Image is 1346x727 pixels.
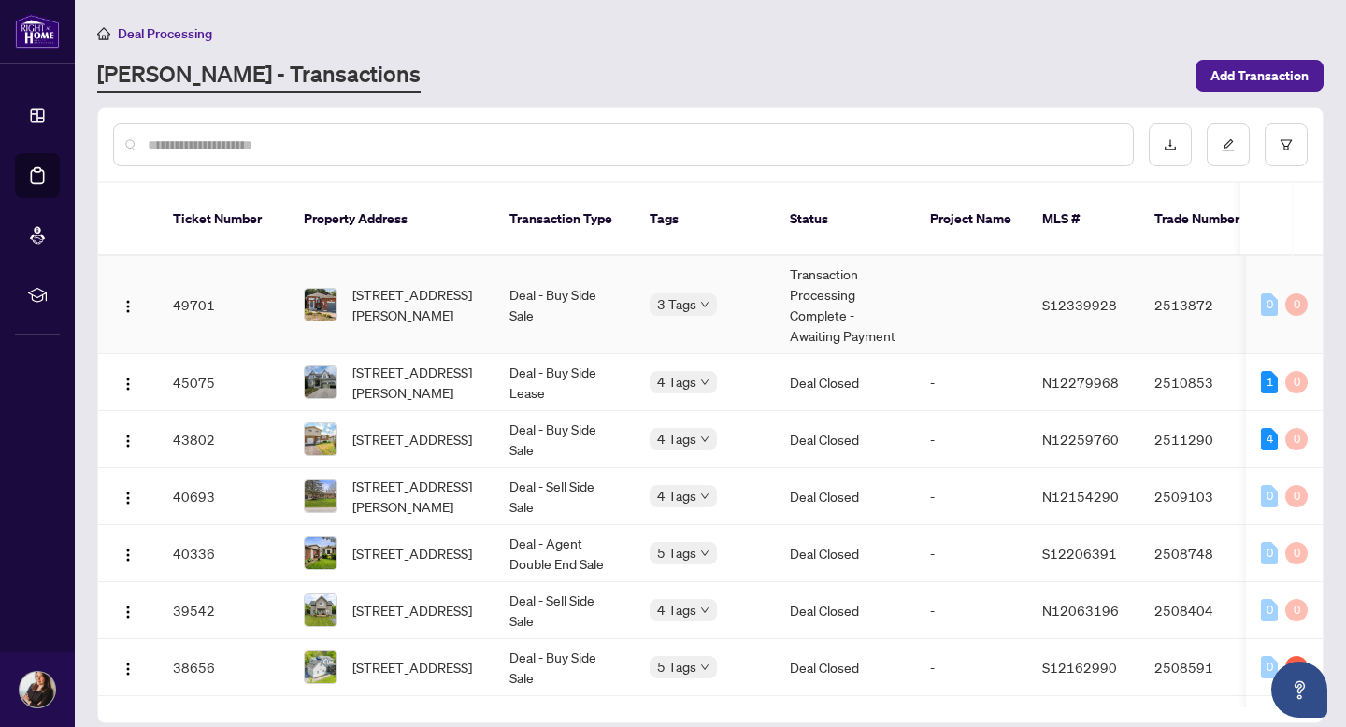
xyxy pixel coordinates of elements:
[352,429,472,449] span: [STREET_ADDRESS]
[1285,293,1308,316] div: 0
[1261,293,1278,316] div: 0
[1285,599,1308,621] div: 0
[1042,488,1119,505] span: N12154290
[113,424,143,454] button: Logo
[158,354,289,411] td: 45075
[352,476,480,517] span: [STREET_ADDRESS][PERSON_NAME]
[700,549,709,558] span: down
[1210,61,1309,91] span: Add Transaction
[915,582,1027,639] td: -
[700,663,709,672] span: down
[1261,371,1278,393] div: 1
[775,468,915,525] td: Deal Closed
[113,367,143,397] button: Logo
[305,594,336,626] img: thumbnail-img
[915,468,1027,525] td: -
[1261,428,1278,450] div: 4
[915,639,1027,696] td: -
[700,435,709,444] span: down
[915,183,1027,256] th: Project Name
[494,354,635,411] td: Deal - Buy Side Lease
[158,468,289,525] td: 40693
[113,652,143,682] button: Logo
[20,672,55,707] img: Profile Icon
[775,525,915,582] td: Deal Closed
[657,542,696,563] span: 5 Tags
[121,548,136,563] img: Logo
[494,639,635,696] td: Deal - Buy Side Sale
[775,183,915,256] th: Status
[1261,656,1278,678] div: 0
[915,411,1027,468] td: -
[700,492,709,501] span: down
[305,480,336,512] img: thumbnail-img
[97,27,110,40] span: home
[158,183,289,256] th: Ticket Number
[494,468,635,525] td: Deal - Sell Side Sale
[118,25,212,42] span: Deal Processing
[657,485,696,506] span: 4 Tags
[352,362,480,403] span: [STREET_ADDRESS][PERSON_NAME]
[113,290,143,320] button: Logo
[1042,545,1117,562] span: S12206391
[305,537,336,569] img: thumbnail-img
[494,582,635,639] td: Deal - Sell Side Sale
[121,299,136,314] img: Logo
[1027,183,1139,256] th: MLS #
[1042,374,1119,391] span: N12279968
[121,434,136,449] img: Logo
[352,600,472,620] span: [STREET_ADDRESS]
[1139,256,1270,354] td: 2513872
[657,293,696,315] span: 3 Tags
[1139,354,1270,411] td: 2510853
[352,657,472,677] span: [STREET_ADDRESS]
[1285,371,1308,393] div: 0
[1042,659,1117,676] span: S12162990
[305,289,336,321] img: thumbnail-img
[158,525,289,582] td: 40336
[113,595,143,625] button: Logo
[700,300,709,309] span: down
[1042,296,1117,313] span: S12339928
[121,377,136,392] img: Logo
[1139,411,1270,468] td: 2511290
[1164,138,1177,151] span: download
[1139,582,1270,639] td: 2508404
[305,423,336,455] img: thumbnail-img
[1271,662,1327,718] button: Open asap
[1139,183,1270,256] th: Trade Number
[113,481,143,511] button: Logo
[1285,656,1308,678] div: 1
[494,411,635,468] td: Deal - Buy Side Sale
[1207,123,1250,166] button: edit
[700,378,709,387] span: down
[1139,468,1270,525] td: 2509103
[15,14,60,49] img: logo
[657,371,696,392] span: 4 Tags
[775,256,915,354] td: Transaction Processing Complete - Awaiting Payment
[494,256,635,354] td: Deal - Buy Side Sale
[158,582,289,639] td: 39542
[1265,123,1308,166] button: filter
[915,256,1027,354] td: -
[1261,599,1278,621] div: 0
[1149,123,1192,166] button: download
[1261,485,1278,507] div: 0
[1139,525,1270,582] td: 2508748
[1139,639,1270,696] td: 2508591
[775,639,915,696] td: Deal Closed
[1042,431,1119,448] span: N12259760
[1222,138,1235,151] span: edit
[97,59,421,93] a: [PERSON_NAME] - Transactions
[121,491,136,506] img: Logo
[494,183,635,256] th: Transaction Type
[775,411,915,468] td: Deal Closed
[1261,542,1278,564] div: 0
[1042,602,1119,619] span: N12063196
[657,428,696,449] span: 4 Tags
[775,582,915,639] td: Deal Closed
[158,256,289,354] td: 49701
[289,183,494,256] th: Property Address
[158,639,289,696] td: 38656
[1196,60,1324,92] button: Add Transaction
